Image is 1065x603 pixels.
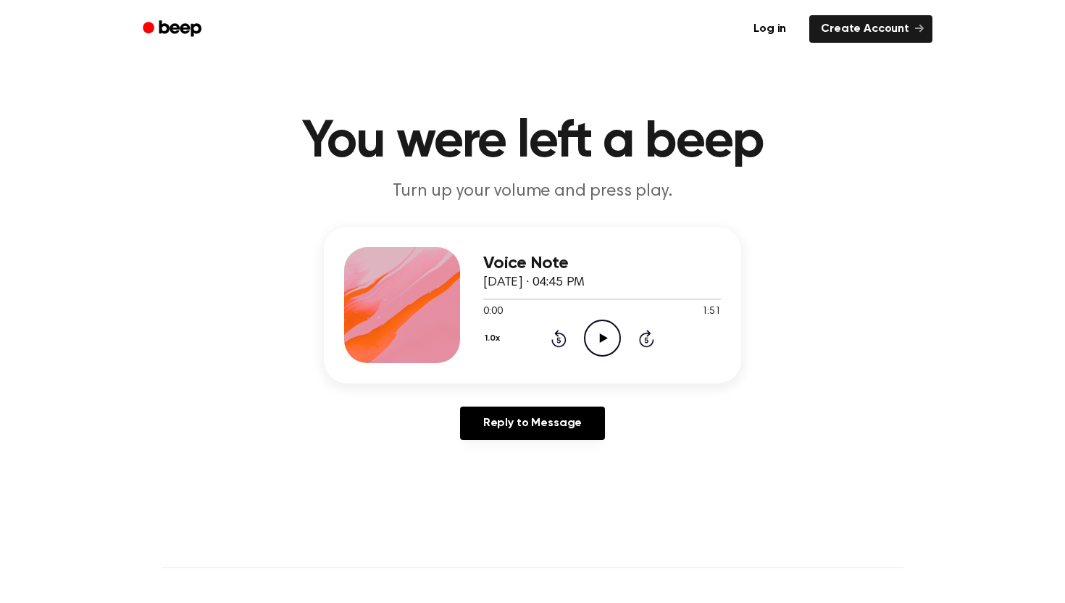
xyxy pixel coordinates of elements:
span: 1:51 [702,304,721,320]
a: Reply to Message [460,407,605,440]
a: Log in [739,12,801,46]
h3: Voice Note [483,254,721,273]
span: [DATE] · 04:45 PM [483,276,585,289]
span: 0:00 [483,304,502,320]
a: Create Account [809,15,932,43]
a: Beep [133,15,214,43]
p: Turn up your volume and press play. [254,180,811,204]
button: 1.0x [483,326,505,351]
h1: You were left a beep [162,116,903,168]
